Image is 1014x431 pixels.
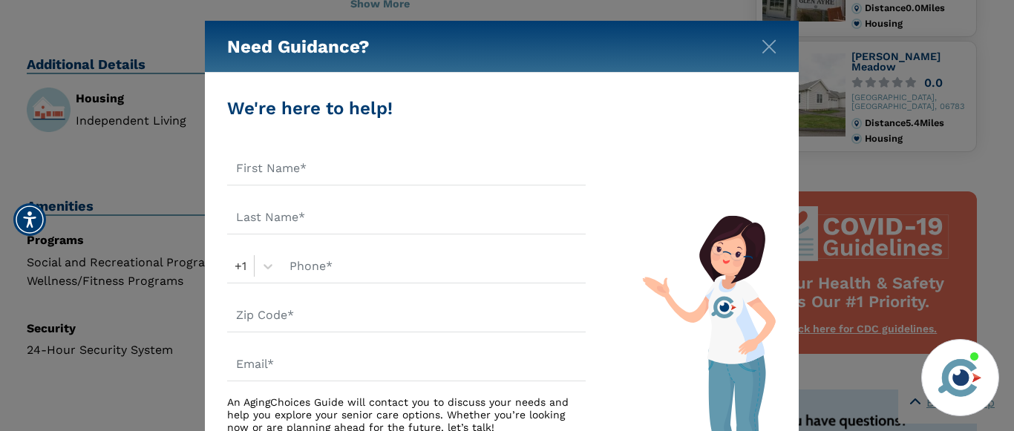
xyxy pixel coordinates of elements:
input: First Name* [227,151,586,185]
img: avatar [935,352,985,403]
input: Zip Code* [227,298,586,332]
h5: Need Guidance? [227,21,370,73]
div: Accessibility Menu [13,203,46,236]
img: modal-close.svg [762,39,776,54]
iframe: iframe [720,128,999,330]
button: Close [762,36,776,51]
input: Phone* [281,249,586,283]
div: We're here to help! [227,95,586,122]
input: Email* [227,347,586,381]
input: Last Name* [227,200,586,234]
